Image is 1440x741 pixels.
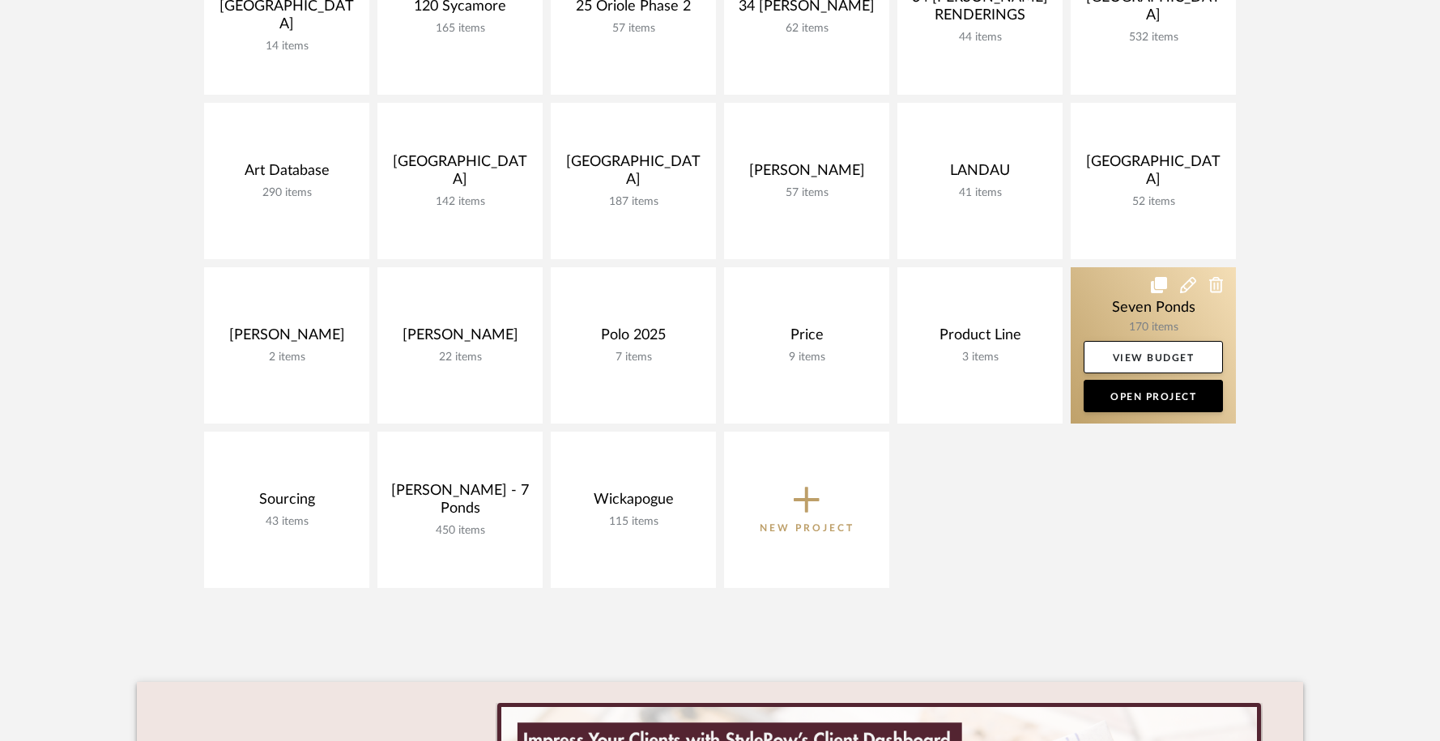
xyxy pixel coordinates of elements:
button: New Project [724,432,889,588]
div: 14 items [217,40,356,53]
div: 165 items [390,22,530,36]
div: Wickapogue [564,491,703,515]
div: Sourcing [217,491,356,515]
div: [GEOGRAPHIC_DATA] [1084,153,1223,195]
div: 7 items [564,351,703,364]
div: 44 items [910,31,1050,45]
div: [GEOGRAPHIC_DATA] [564,153,703,195]
div: 43 items [217,515,356,529]
a: View Budget [1084,341,1223,373]
div: 62 items [737,22,876,36]
div: [GEOGRAPHIC_DATA] [390,153,530,195]
div: 3 items [910,351,1050,364]
div: 532 items [1084,31,1223,45]
a: Open Project [1084,380,1223,412]
div: 187 items [564,195,703,209]
div: 142 items [390,195,530,209]
div: Polo 2025 [564,326,703,351]
div: [PERSON_NAME] [390,326,530,351]
div: 52 items [1084,195,1223,209]
div: [PERSON_NAME] [737,162,876,186]
div: 57 items [564,22,703,36]
div: Art Database [217,162,356,186]
div: 9 items [737,351,876,364]
div: [PERSON_NAME] - 7 Ponds [390,482,530,524]
div: 41 items [910,186,1050,200]
div: Product Line [910,326,1050,351]
div: 2 items [217,351,356,364]
div: 450 items [390,524,530,538]
div: 115 items [564,515,703,529]
div: 290 items [217,186,356,200]
div: 57 items [737,186,876,200]
p: New Project [760,520,854,536]
div: [PERSON_NAME] [217,326,356,351]
div: Price [737,326,876,351]
div: LANDAU [910,162,1050,186]
div: 22 items [390,351,530,364]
